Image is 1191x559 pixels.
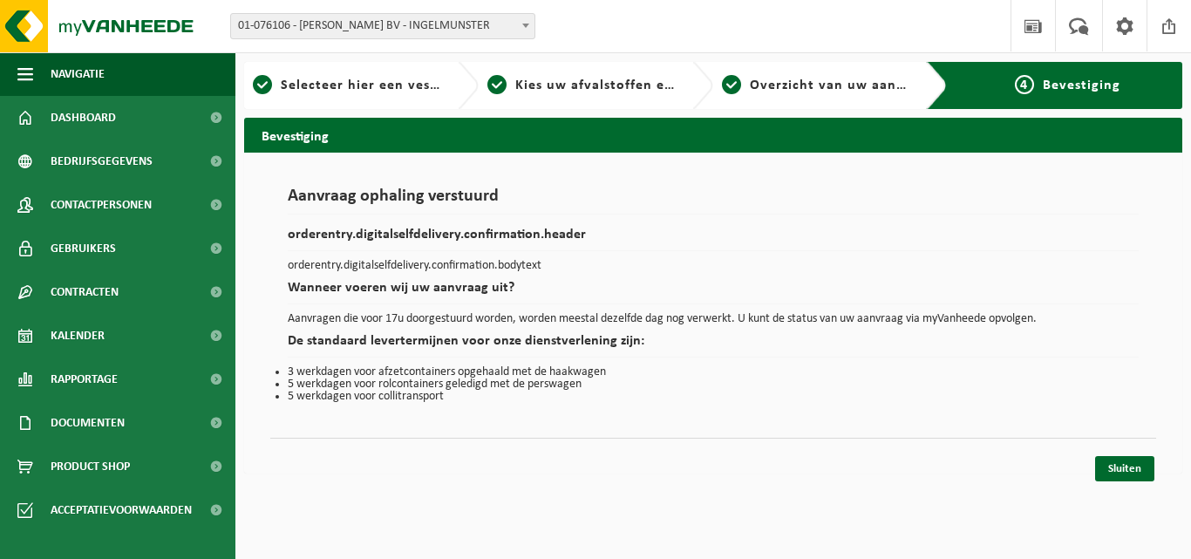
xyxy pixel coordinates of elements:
li: 5 werkdagen voor rolcontainers geledigd met de perswagen [288,378,1139,391]
a: Sluiten [1095,456,1154,481]
span: Navigatie [51,52,105,96]
li: 3 werkdagen voor afzetcontainers opgehaald met de haakwagen [288,366,1139,378]
a: 2Kies uw afvalstoffen en recipiënten [487,75,678,96]
span: 01-076106 - JONCKHEERE DIETER BV - INGELMUNSTER [230,13,535,39]
span: Contracten [51,270,119,314]
a: 3Overzicht van uw aanvraag [722,75,913,96]
h1: Aanvraag ophaling verstuurd [288,187,1139,215]
span: 3 [722,75,741,94]
h2: orderentry.digitalselfdelivery.confirmation.header [288,228,1139,251]
span: 2 [487,75,507,94]
span: 1 [253,75,272,94]
span: Overzicht van uw aanvraag [750,78,934,92]
span: Bedrijfsgegevens [51,140,153,183]
span: Bevestiging [1043,78,1120,92]
span: 01-076106 - JONCKHEERE DIETER BV - INGELMUNSTER [231,14,534,38]
a: 1Selecteer hier een vestiging [253,75,444,96]
span: Acceptatievoorwaarden [51,488,192,532]
span: Dashboard [51,96,116,140]
span: Product Shop [51,445,130,488]
h2: Bevestiging [244,118,1182,152]
span: Contactpersonen [51,183,152,227]
span: Gebruikers [51,227,116,270]
span: Kies uw afvalstoffen en recipiënten [515,78,755,92]
span: Kalender [51,314,105,358]
span: Documenten [51,401,125,445]
span: Rapportage [51,358,118,401]
p: Aanvragen die voor 17u doorgestuurd worden, worden meestal dezelfde dag nog verwerkt. U kunt de s... [288,313,1139,325]
li: 5 werkdagen voor collitransport [288,391,1139,403]
span: 4 [1015,75,1034,94]
h2: Wanneer voeren wij uw aanvraag uit? [288,281,1139,304]
span: Selecteer hier een vestiging [281,78,469,92]
p: orderentry.digitalselfdelivery.confirmation.bodytext [288,260,1139,272]
h2: De standaard levertermijnen voor onze dienstverlening zijn: [288,334,1139,358]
